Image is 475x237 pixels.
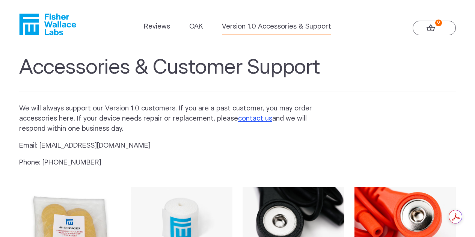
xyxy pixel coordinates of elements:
[19,141,326,151] p: Email: [EMAIL_ADDRESS][DOMAIN_NAME]
[19,158,326,168] p: Phone: [PHONE_NUMBER]
[189,22,203,32] a: OAK
[19,56,456,92] h1: Accessories & Customer Support
[435,20,442,26] strong: 0
[19,14,76,35] a: Fisher Wallace
[222,22,331,32] a: Version 1.0 Accessories & Support
[413,21,456,35] a: 0
[238,115,272,122] a: contact us
[144,22,170,32] a: Reviews
[19,104,326,134] p: We will always support our Version 1.0 customers. If you are a past customer, you may order acces...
